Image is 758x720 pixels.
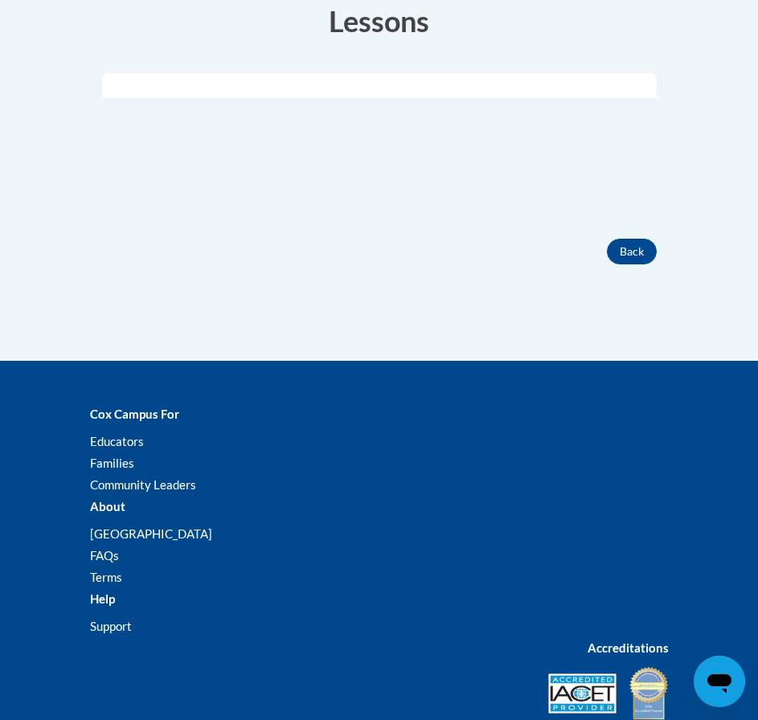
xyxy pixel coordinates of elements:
b: Cox Campus For [90,407,179,421]
a: FAQs [90,548,119,562]
a: [GEOGRAPHIC_DATA] [90,526,212,541]
a: Educators [90,434,144,448]
b: Accreditations [588,640,669,655]
a: Families [90,456,134,470]
h3: Lessons [102,1,657,41]
button: Back [607,239,657,264]
b: About [90,499,125,513]
b: Help [90,591,115,606]
a: Community Leaders [90,477,196,492]
img: Accredited IACET® Provider [548,673,617,714]
iframe: Button to launch messaging window [694,656,745,707]
a: Terms [90,570,122,584]
a: Support [90,619,132,633]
